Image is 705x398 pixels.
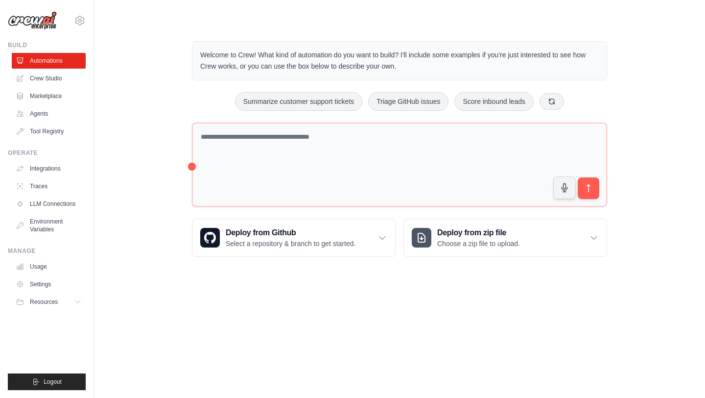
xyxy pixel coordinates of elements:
a: Agents [12,106,86,122]
p: Select a repository & branch to get started. [226,239,355,249]
p: Choose a zip file to upload. [437,239,520,249]
img: Logo [8,11,57,30]
a: Usage [12,259,86,274]
a: Crew Studio [12,71,86,86]
div: Manage [8,247,86,255]
div: Build [8,41,86,49]
a: Settings [12,276,86,292]
a: Tool Registry [12,124,86,139]
button: Resources [12,294,86,310]
a: Integrations [12,161,86,176]
a: Environment Variables [12,214,86,237]
button: Score inbound leads [454,92,534,111]
h3: Deploy from zip file [437,227,520,239]
a: LLM Connections [12,196,86,212]
div: Operate [8,149,86,157]
a: Marketplace [12,88,86,104]
h3: Deploy from Github [226,227,355,239]
a: Automations [12,53,86,69]
span: Logout [44,378,62,386]
p: Welcome to Crew! What kind of automation do you want to build? I'll include some examples if you'... [200,50,599,72]
span: Resources [30,298,58,306]
button: Triage GitHub issues [368,92,448,111]
button: Summarize customer support tickets [235,92,362,111]
a: Traces [12,178,86,194]
button: Logout [8,373,86,390]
